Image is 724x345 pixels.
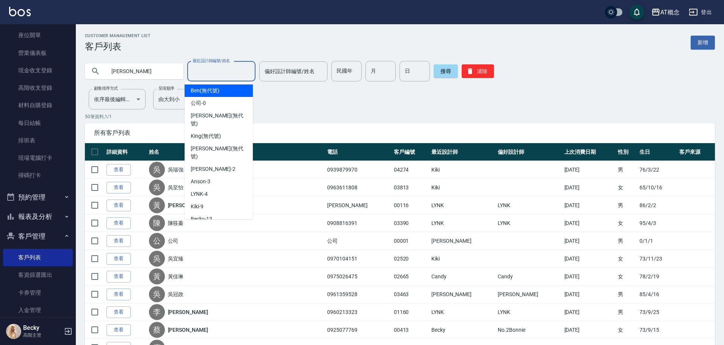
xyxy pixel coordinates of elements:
a: 查看 [107,182,131,194]
a: 吳冠政 [168,290,184,298]
td: LYNK [496,303,562,321]
td: [DATE] [563,321,616,339]
a: 客資篩選匯出 [3,266,73,284]
td: 01160 [392,303,429,321]
td: 男 [616,232,638,250]
td: 02520 [392,250,429,268]
label: 最近設計師編號/姓名 [193,58,230,64]
td: 04274 [392,161,429,179]
th: 生日 [638,143,677,161]
td: 78/2/19 [638,268,677,286]
a: 入金管理 [3,301,73,319]
td: 男 [616,286,638,303]
td: [DATE] [563,303,616,321]
td: 73/11/23 [638,250,677,268]
a: 查看 [107,271,131,283]
td: [DATE] [563,232,616,250]
button: 預約管理 [3,187,73,207]
a: 吳至怡 [168,184,184,191]
a: 卡券管理 [3,284,73,301]
a: 現場電腦打卡 [3,149,73,167]
th: 客戶編號 [392,143,429,161]
div: 吳 [149,162,165,178]
td: LYNK [496,197,562,214]
div: 蔡 [149,322,165,338]
th: 客戶來源 [677,143,715,161]
div: 黃 [149,269,165,284]
p: 50 筆資料, 1 / 1 [85,113,715,120]
img: Logo [9,7,31,16]
a: 公司 [168,237,179,245]
th: 偏好設計師 [496,143,562,161]
img: Person [6,324,21,339]
td: 85/4/16 [638,286,677,303]
span: King (無代號) [191,132,221,140]
td: 03463 [392,286,429,303]
th: 姓名 [147,143,326,161]
a: [PERSON_NAME] [168,201,208,209]
a: 查看 [107,289,131,300]
span: [PERSON_NAME] (無代號) [191,112,247,128]
td: 女 [616,268,638,286]
td: LYNK [429,214,496,232]
td: [DATE] [563,179,616,197]
td: 03813 [392,179,429,197]
input: 搜尋關鍵字 [106,61,177,81]
td: LYNK [496,214,562,232]
td: 0/1/1 [638,232,677,250]
a: 排班表 [3,132,73,149]
td: 男 [616,161,638,179]
td: 0963611808 [325,179,392,197]
a: 查看 [107,306,131,318]
a: [PERSON_NAME] [168,308,208,316]
div: 吳 [149,286,165,302]
a: 現金收支登錄 [3,62,73,79]
button: 清除 [462,64,494,78]
a: 營業儀表板 [3,44,73,62]
td: 95/4/3 [638,214,677,232]
span: LYNK -4 [191,190,208,198]
td: 00116 [392,197,429,214]
td: Kiki [429,161,496,179]
a: 高階收支登錄 [3,79,73,97]
button: 客戶管理 [3,226,73,246]
div: AT概念 [660,8,680,17]
label: 呈現順序 [158,86,174,91]
span: 所有客戶列表 [94,129,706,137]
button: AT概念 [648,5,683,20]
td: [DATE] [563,161,616,179]
td: [DATE] [563,197,616,214]
td: LYNK [429,197,496,214]
td: 0960213323 [325,303,392,321]
a: 黃佳琳 [168,273,184,280]
div: 由大到小 [153,89,210,109]
td: LYNK [429,303,496,321]
a: 吳瑞強 [168,166,184,173]
td: Candy [496,268,562,286]
div: 依序最後編輯時間 [89,89,146,109]
button: 報表及分析 [3,207,73,226]
td: 女 [616,321,638,339]
span: 公司 -0 [191,99,206,107]
td: [DATE] [563,286,616,303]
td: 00413 [392,321,429,339]
td: Kiki [429,250,496,268]
td: 0939879970 [325,161,392,179]
span: [PERSON_NAME] (無代號) [191,145,247,161]
button: save [629,5,644,20]
h3: 客戶列表 [85,41,150,52]
td: No.2Bonnie [496,321,562,339]
h2: Customer Management List [85,33,150,38]
td: 73/9/25 [638,303,677,321]
td: 女 [616,179,638,197]
td: 73/9/15 [638,321,677,339]
td: [DATE] [563,268,616,286]
td: 0961359528 [325,286,392,303]
a: 每日結帳 [3,114,73,132]
td: 76/3/22 [638,161,677,179]
th: 性別 [616,143,638,161]
label: 顧客排序方式 [94,86,118,91]
p: 高階主管 [23,332,62,339]
td: 男 [616,197,638,214]
a: 查看 [107,164,131,176]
